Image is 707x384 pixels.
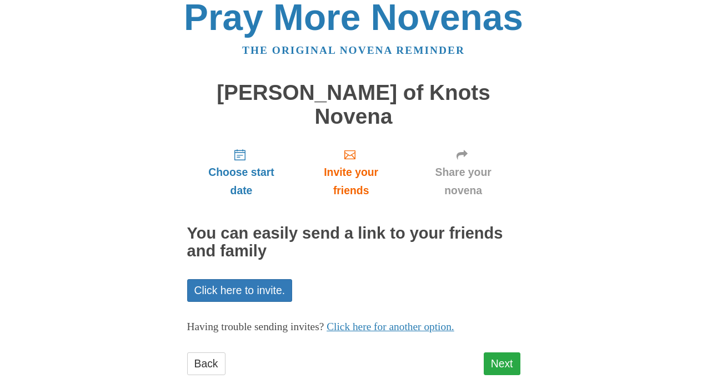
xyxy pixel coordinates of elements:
[327,321,454,332] a: Click here for another option.
[187,321,324,332] span: Having trouble sending invites?
[187,279,293,302] a: Click here to invite.
[198,163,285,200] span: Choose start date
[484,352,520,375] a: Next
[187,139,296,205] a: Choose start date
[242,44,465,56] a: The original novena reminder
[187,81,520,128] h1: [PERSON_NAME] of Knots Novena
[295,139,406,205] a: Invite your friends
[418,163,509,200] span: Share your novena
[307,163,395,200] span: Invite your friends
[187,225,520,260] h2: You can easily send a link to your friends and family
[407,139,520,205] a: Share your novena
[187,352,225,375] a: Back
